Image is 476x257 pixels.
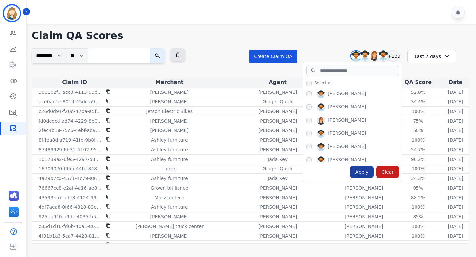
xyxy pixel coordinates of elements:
p: ece0ac1e-8014-45dc-a98f-752cf8d62cd7 [39,98,102,105]
p: [PERSON_NAME] [258,213,297,220]
p: [PERSON_NAME] [345,185,383,191]
p: [PERSON_NAME] [345,242,383,249]
div: Merchant [119,78,220,86]
div: Last 7 days [407,50,456,63]
div: [PERSON_NAME] [328,117,366,125]
p: 925eb910-a9dc-4035-b515-9b5fb0c1cbd1 [39,213,102,220]
p: [DATE] [448,233,463,239]
p: Ashley furniture [151,137,188,143]
div: 100 % [403,233,433,239]
p: [PERSON_NAME] [150,213,189,220]
div: 100 % [403,108,433,115]
p: Tyquanda Vasque [258,242,298,249]
div: 34.4 % [403,98,433,105]
p: [PERSON_NAME] [345,233,383,239]
div: Clear [376,166,399,178]
p: [PERSON_NAME] [150,98,189,105]
p: [DATE] [448,118,463,124]
div: +139 [387,50,399,61]
p: [DATE] [448,89,463,95]
p: 4f31b1a3-5ca7-4428-8149-7f91860b135c [39,233,102,239]
p: [DATE] [448,98,463,105]
div: Apply [350,166,374,178]
p: Grown brilliance [151,185,188,191]
p: [PERSON_NAME] [345,194,383,201]
p: [PERSON_NAME] [258,194,297,201]
p: [PERSON_NAME] [345,213,383,220]
div: 50 % [403,127,433,134]
div: 85 % [403,213,433,220]
h1: Claim QA Scores [32,30,469,42]
p: [DATE] [448,146,463,153]
p: Ashley furniture [151,156,188,163]
p: [PERSON_NAME] [150,118,189,124]
p: Ashley furniture [151,175,188,182]
div: [PERSON_NAME] [328,130,366,138]
div: Agent [223,78,333,86]
img: Bordered avatar [4,5,20,21]
p: 4a29b7c0-4571-4c79-aabe-b827e6390f21 [39,175,102,182]
p: [PERSON_NAME] [258,118,297,124]
p: 43593ba7-ade3-4124-99b3-f3e6cee7e546 [39,194,102,201]
p: [PERSON_NAME] [258,204,297,210]
p: fd0dcdcd-ad74-4229-8b01-129b20a05683 [39,118,102,124]
p: Bed bath & beyond [147,242,192,249]
p: [PERSON_NAME] [258,89,297,95]
p: 2fec4b18-75c6-4ebf-ad9c-9775a3d7003b [39,127,102,134]
p: [DATE] [448,127,463,134]
div: 88.2 % [403,194,433,201]
p: [DATE] [448,108,463,115]
p: [DATE] [448,213,463,220]
div: 90.2 % [403,156,433,163]
p: 4df7aea8-0f66-4818-83e8-3196a7347b51 [39,204,102,210]
p: Ashley furniture [151,204,188,210]
p: [PERSON_NAME] [258,108,297,115]
div: 54.7 % [403,146,433,153]
p: [DATE] [448,194,463,201]
div: 52.8 % [403,89,433,95]
div: 100 % [403,165,433,172]
p: Moissaniteco [154,194,184,201]
div: 95 % [403,185,433,191]
p: 87489929-6b31-4102-9528-79ad4d51b11c [39,146,102,153]
p: Ashley furniture [151,146,188,153]
p: Jetson Electric Bikes [146,108,193,115]
p: [PERSON_NAME] [345,204,383,210]
div: Date [443,78,468,86]
button: Create Claim QA [249,50,297,63]
p: Jada Key [268,156,288,163]
p: [DATE] [448,156,463,163]
p: Ginger Quick [263,165,293,172]
p: [PERSON_NAME] [258,137,297,143]
p: [PERSON_NAME] [258,233,297,239]
div: 90.2 % [403,242,433,249]
p: c35d1d16-fd6b-40a1-867f-473abafb9a51 [39,223,102,230]
div: 100 % [403,204,433,210]
p: [DATE] [448,137,463,143]
p: 8fffea8d-a719-41fb-9b8f-e9df31d463dc [39,137,102,143]
p: [DATE] [448,242,463,249]
p: Lorex [163,165,176,172]
p: [DATE] [448,204,463,210]
p: [PERSON_NAME] [150,89,189,95]
p: Jada Key [268,175,288,182]
p: c26d0d94-f20d-47ba-a5f4-60ea97a71db3 [39,108,102,115]
p: 388102f3-acc3-4113-83e0-297a0cb7827d [39,89,102,95]
p: [DATE] [448,223,463,230]
span: Select all [314,80,333,86]
div: [PERSON_NAME] [328,143,366,151]
div: 75 % [403,118,433,124]
div: 100 % [403,137,433,143]
p: [DATE] [448,185,463,191]
p: 76667ce8-e2af-4a16-ae81-0a99471f731d [39,185,102,191]
p: Ginger Quick [263,98,293,105]
p: [PERSON_NAME] [150,127,189,134]
div: [PERSON_NAME] [328,156,366,164]
div: 34.3 % [403,175,433,182]
div: [PERSON_NAME] [328,90,366,98]
div: 100 % [403,223,433,230]
p: [PERSON_NAME] [258,127,297,134]
p: [DATE] [448,175,463,182]
p: [PERSON_NAME] truck center [136,223,204,230]
div: [PERSON_NAME] [328,103,366,111]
